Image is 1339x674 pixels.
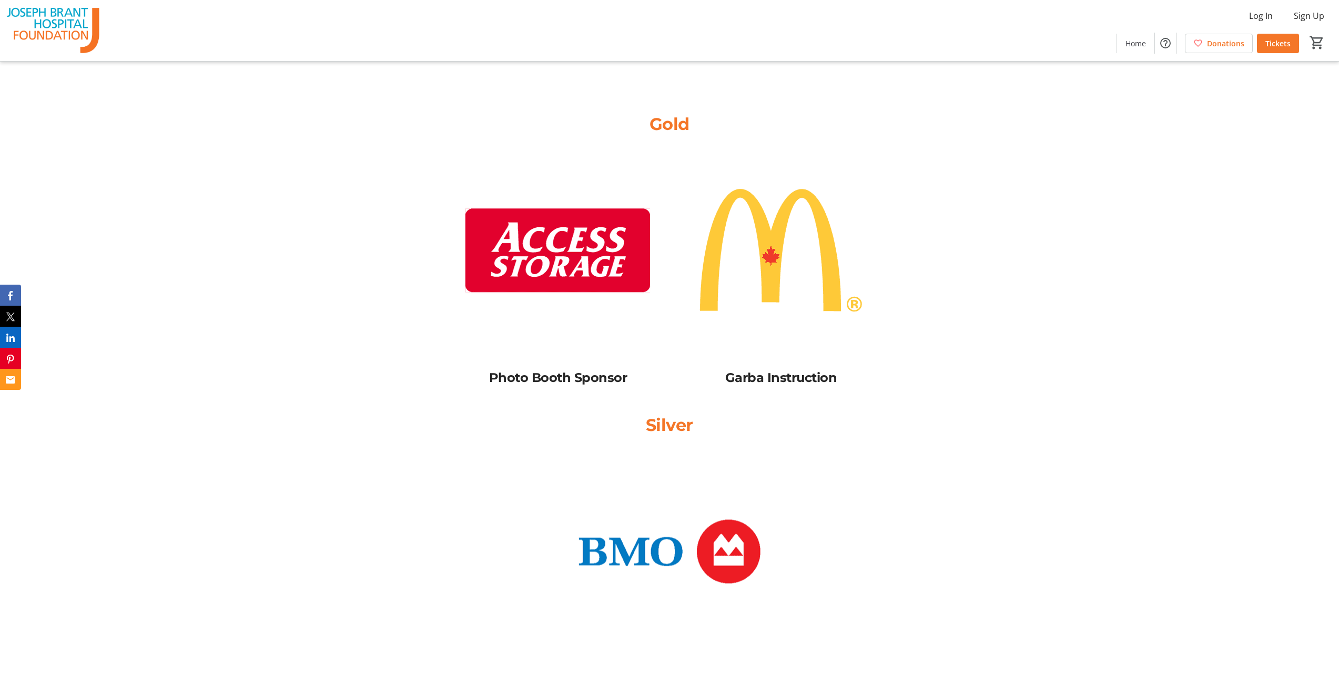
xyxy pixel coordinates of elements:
[564,446,775,657] img: logo
[1155,33,1176,54] button: Help
[1307,33,1326,52] button: Cart
[1265,38,1291,49] span: Tickets
[1257,34,1299,53] a: Tickets
[1207,38,1244,49] span: Donations
[676,368,886,387] p: Garba Instruction
[1241,7,1281,24] button: Log In
[453,145,663,356] img: <p>Photo Booth Sponsor</p> logo
[453,368,663,387] p: Photo Booth Sponsor
[1249,9,1273,22] span: Log In
[1185,34,1253,53] a: Donations
[1117,34,1154,53] a: Home
[646,415,693,435] span: Silver
[1285,7,1333,24] button: Sign Up
[1294,9,1324,22] span: Sign Up
[1125,38,1146,49] span: Home
[6,4,100,57] img: The Joseph Brant Hospital Foundation's Logo
[676,145,886,356] img: <p>Garba Instruction</p> logo
[650,114,689,134] span: Gold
